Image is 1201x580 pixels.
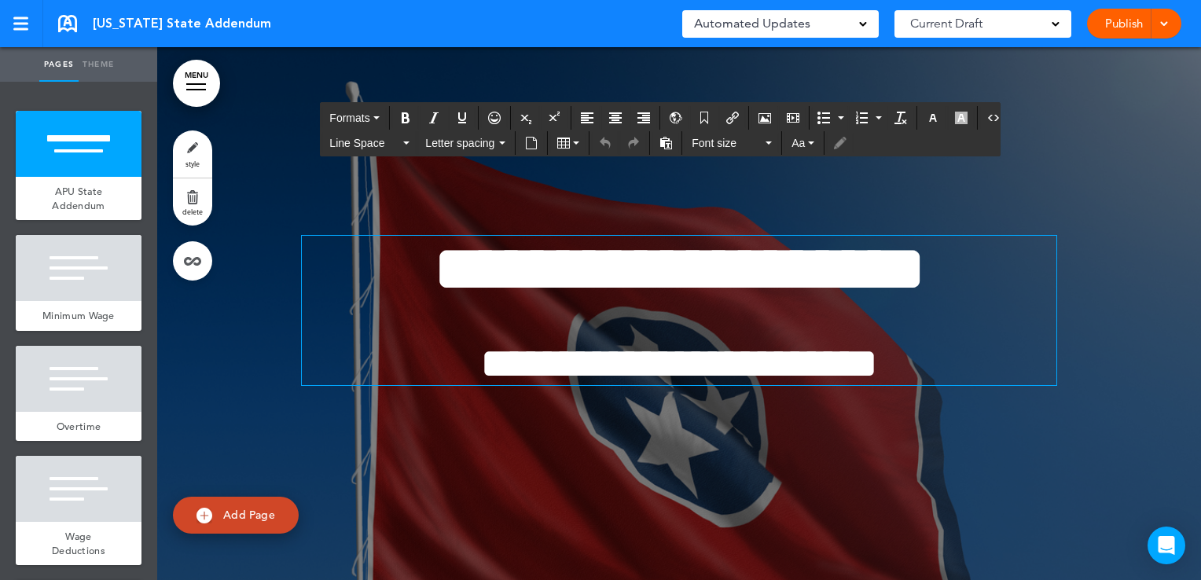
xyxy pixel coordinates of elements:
[16,412,141,442] a: Overtime
[518,131,545,155] div: Insert document
[719,106,746,130] div: Insert/edit airmason link
[16,177,141,220] a: APU State Addendum
[1099,9,1148,39] a: Publish
[910,13,982,35] span: Current Draft
[173,178,212,226] a: delete
[173,497,299,534] a: Add Page
[329,112,369,124] span: Formats
[602,106,629,130] div: Align center
[421,106,447,130] div: Italic
[550,131,586,155] div: Table
[812,106,848,130] div: Bullet list
[513,106,540,130] div: Subscript
[542,106,568,130] div: Superscript
[592,131,619,155] div: Undo
[791,137,805,149] span: Aa
[652,131,679,155] div: Paste as text
[1148,527,1185,564] div: Open Intercom Messenger
[182,207,203,216] span: delete
[185,159,200,168] span: style
[692,135,762,151] span: Font size
[93,15,271,32] span: [US_STATE] State Addendum
[574,106,600,130] div: Align left
[780,106,806,130] div: Insert/edit media
[850,106,886,130] div: Numbered list
[42,309,115,322] span: Minimum Wage
[887,106,914,130] div: Clear formatting
[173,60,220,107] a: MENU
[694,13,810,35] span: Automated Updates
[630,106,657,130] div: Align right
[425,135,496,151] span: Letter spacing
[57,420,101,433] span: Overtime
[392,106,419,130] div: Bold
[980,106,1007,130] div: Source code
[620,131,647,155] div: Redo
[449,106,476,130] div: Underline
[16,522,141,565] a: Wage Deductions
[663,106,689,130] div: Insert/Edit global anchor link
[52,530,105,557] span: Wage Deductions
[52,185,105,212] span: APU State Addendum
[79,47,118,82] a: Theme
[223,508,275,522] span: Add Page
[827,131,854,155] div: Toggle Tracking Changes
[329,135,400,151] span: Line Space
[751,106,778,130] div: Airmason image
[196,508,212,523] img: add.svg
[173,130,212,178] a: style
[691,106,718,130] div: Anchor
[16,301,141,331] a: Minimum Wage
[39,47,79,82] a: Pages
